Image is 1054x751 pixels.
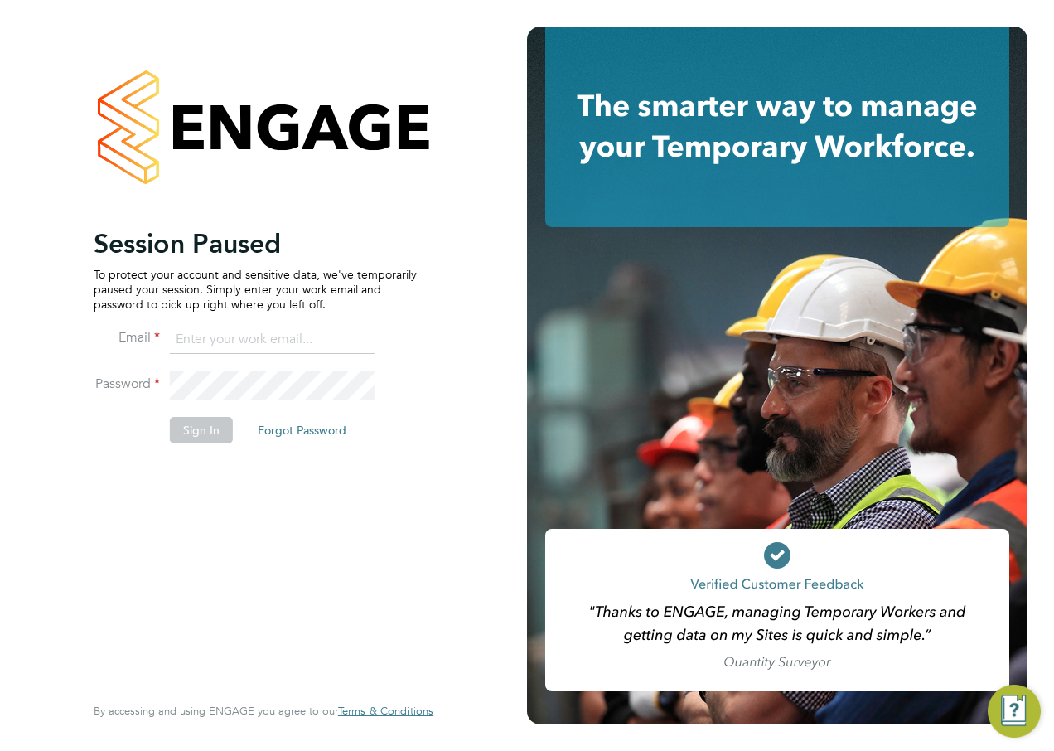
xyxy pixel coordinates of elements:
[338,705,433,718] a: Terms & Conditions
[244,417,360,443] button: Forgot Password
[988,685,1041,738] button: Engage Resource Center
[94,704,433,718] span: By accessing and using ENGAGE you agree to our
[94,267,417,313] p: To protect your account and sensitive data, we've temporarily paused your session. Simply enter y...
[170,325,375,355] input: Enter your work email...
[170,417,233,443] button: Sign In
[94,375,160,393] label: Password
[338,704,433,718] span: Terms & Conditions
[94,227,417,260] h2: Session Paused
[94,329,160,346] label: Email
